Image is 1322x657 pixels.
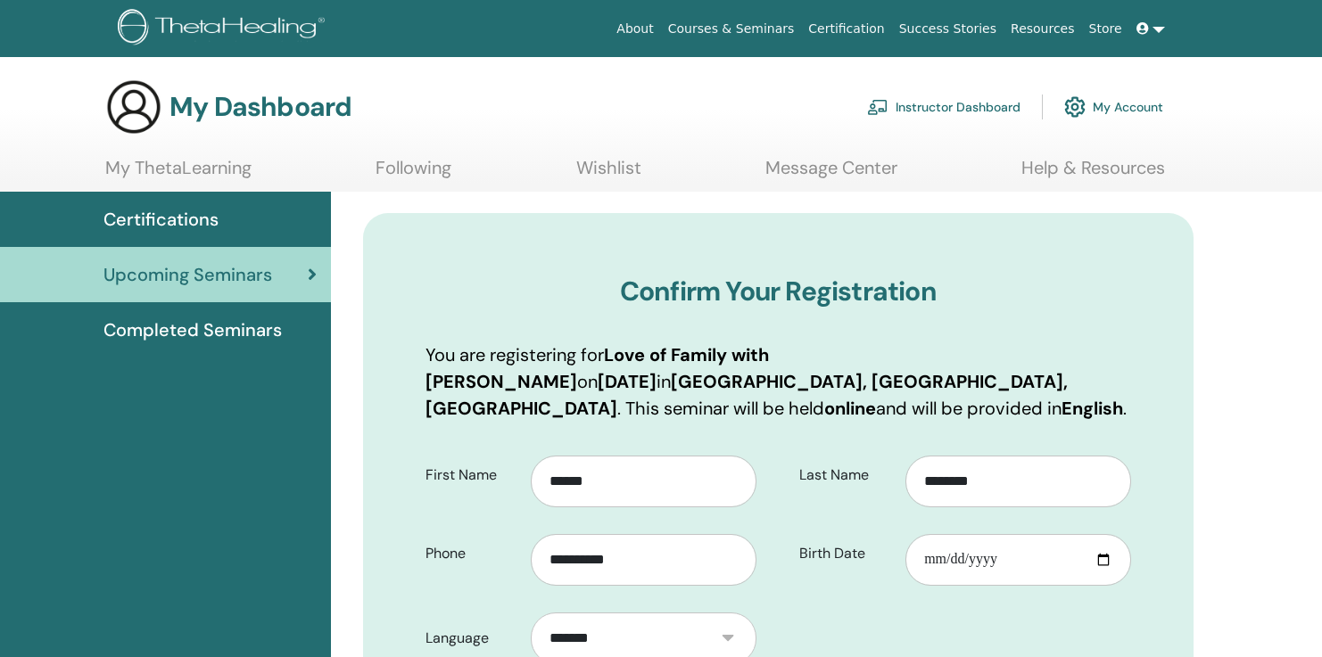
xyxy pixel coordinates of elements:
[786,537,905,571] label: Birth Date
[867,87,1020,127] a: Instructor Dashboard
[609,12,660,45] a: About
[1004,12,1082,45] a: Resources
[801,12,891,45] a: Certification
[103,261,272,288] span: Upcoming Seminars
[105,78,162,136] img: generic-user-icon.jpg
[103,206,219,233] span: Certifications
[892,12,1004,45] a: Success Stories
[786,458,905,492] label: Last Name
[1064,92,1086,122] img: cog.svg
[426,370,1068,420] b: [GEOGRAPHIC_DATA], [GEOGRAPHIC_DATA], [GEOGRAPHIC_DATA]
[118,9,331,49] img: logo.png
[1064,87,1163,127] a: My Account
[1021,157,1165,192] a: Help & Resources
[1082,12,1129,45] a: Store
[661,12,802,45] a: Courses & Seminars
[426,275,1132,308] h3: Confirm Your Registration
[412,537,532,571] label: Phone
[576,157,641,192] a: Wishlist
[169,91,351,123] h3: My Dashboard
[426,341,1132,422] p: You are registering for on in . This seminar will be held and will be provided in .
[824,397,876,420] b: online
[412,458,532,492] label: First Name
[867,99,888,115] img: chalkboard-teacher.svg
[765,157,897,192] a: Message Center
[105,157,252,192] a: My ThetaLearning
[376,157,451,192] a: Following
[412,621,532,655] label: Language
[1062,397,1123,420] b: English
[103,316,282,343] span: Completed Seminars
[598,370,657,393] b: [DATE]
